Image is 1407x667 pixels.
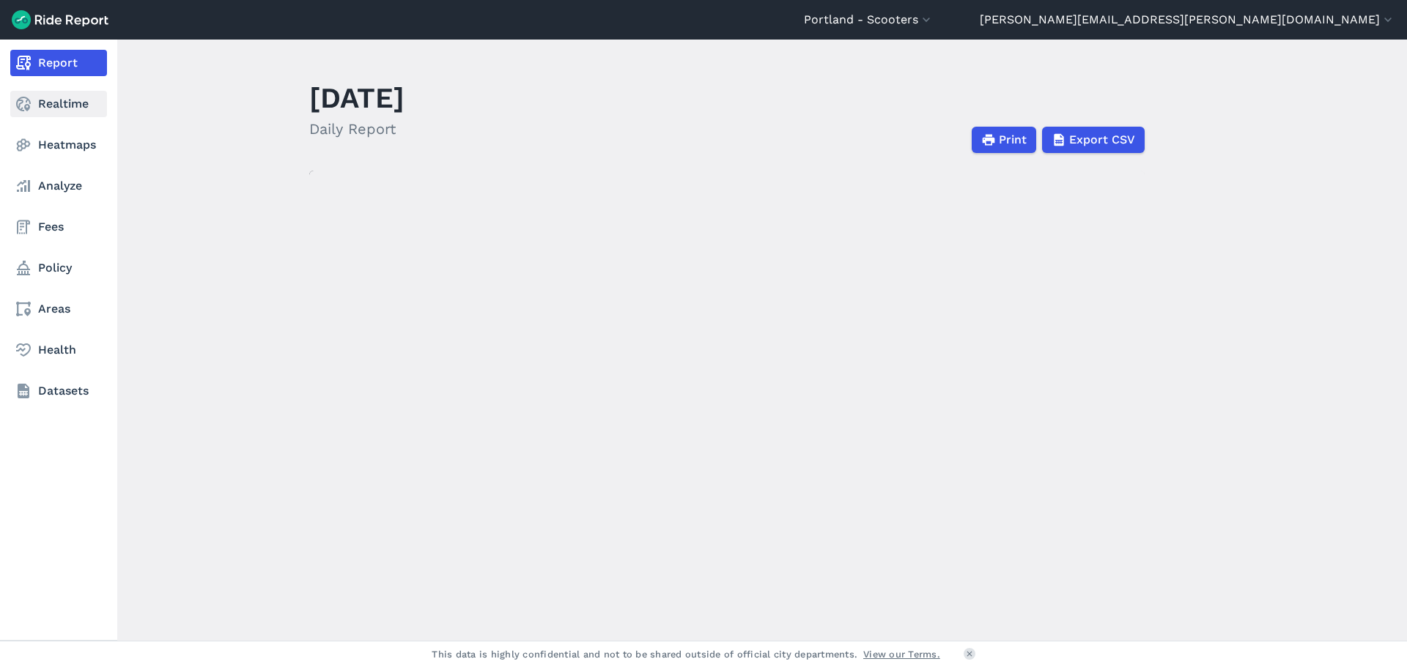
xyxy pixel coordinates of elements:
[972,127,1036,153] button: Print
[1069,131,1135,149] span: Export CSV
[309,118,405,140] h2: Daily Report
[10,50,107,76] a: Report
[10,337,107,363] a: Health
[10,91,107,117] a: Realtime
[10,296,107,322] a: Areas
[999,131,1027,149] span: Print
[10,173,107,199] a: Analyze
[1042,127,1145,153] button: Export CSV
[10,255,107,281] a: Policy
[12,10,108,29] img: Ride Report
[309,78,405,118] h1: [DATE]
[804,11,934,29] button: Portland - Scooters
[10,132,107,158] a: Heatmaps
[10,378,107,404] a: Datasets
[10,214,107,240] a: Fees
[980,11,1395,29] button: [PERSON_NAME][EMAIL_ADDRESS][PERSON_NAME][DOMAIN_NAME]
[863,647,940,661] a: View our Terms.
